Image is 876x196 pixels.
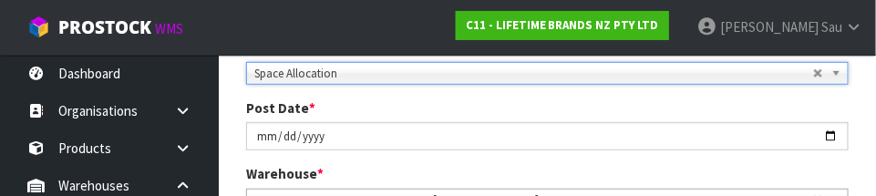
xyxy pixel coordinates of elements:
span: Space Allocation [254,63,813,85]
label: Post Date [246,98,315,118]
span: [PERSON_NAME] [720,18,819,36]
small: WMS [155,20,183,37]
img: cube-alt.png [27,15,50,38]
label: Warehouse [246,164,324,183]
strong: C11 - LIFETIME BRANDS NZ PTY LTD [466,17,659,33]
a: C11 - LIFETIME BRANDS NZ PTY LTD [456,11,669,40]
span: ProStock [58,15,151,39]
span: Sau [821,18,842,36]
input: Post Date [246,122,849,150]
